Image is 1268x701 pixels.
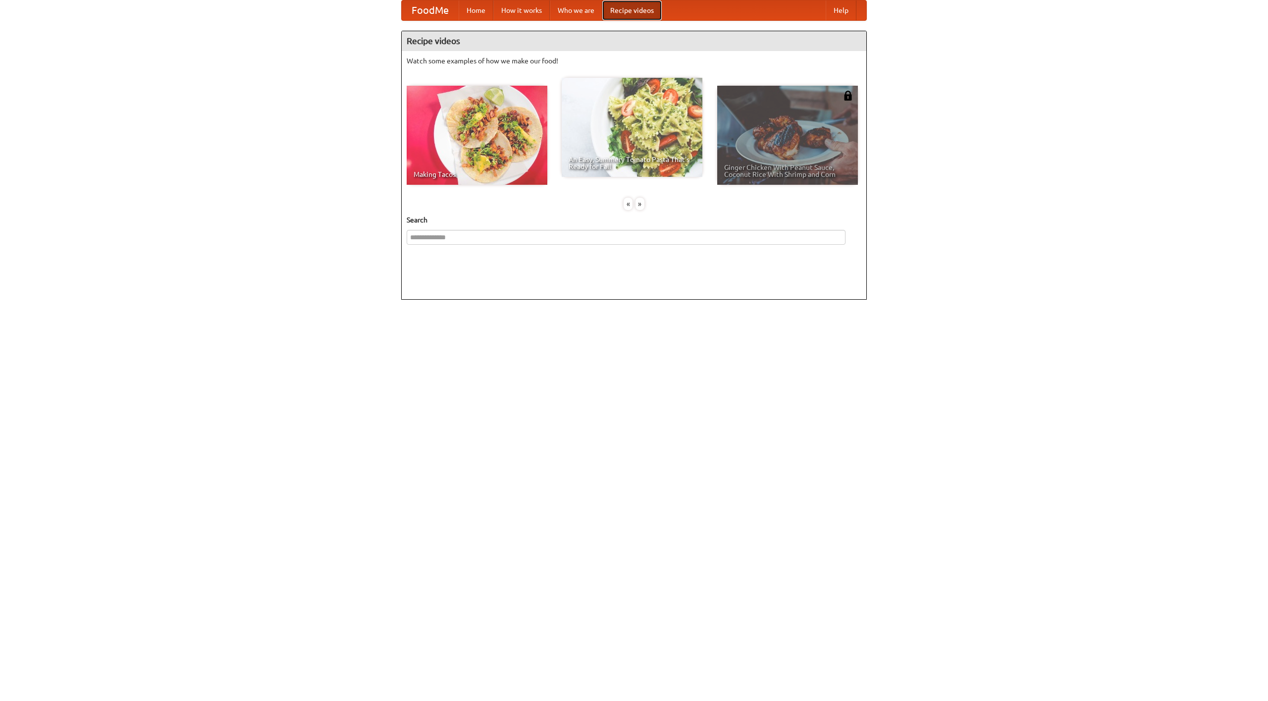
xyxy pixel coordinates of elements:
h5: Search [407,215,861,225]
a: How it works [493,0,550,20]
h4: Recipe videos [402,31,866,51]
a: Making Tacos [407,86,547,185]
p: Watch some examples of how we make our food! [407,56,861,66]
a: Home [459,0,493,20]
div: « [624,198,633,210]
a: Who we are [550,0,602,20]
a: Recipe videos [602,0,662,20]
span: Making Tacos [414,171,540,178]
a: FoodMe [402,0,459,20]
img: 483408.png [843,91,853,101]
a: An Easy, Summery Tomato Pasta That's Ready for Fall [562,78,702,177]
a: Help [826,0,856,20]
span: An Easy, Summery Tomato Pasta That's Ready for Fall [569,156,695,170]
div: » [635,198,644,210]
